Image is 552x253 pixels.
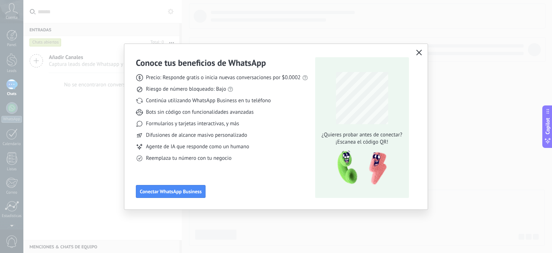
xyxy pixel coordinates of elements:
span: ¡Escanea el código QR! [319,139,404,146]
span: Conectar WhatsApp Business [140,189,202,194]
h3: Conoce tus beneficios de WhatsApp [136,57,266,68]
span: ¿Quieres probar antes de conectar? [319,131,404,139]
span: Difusiones de alcance masivo personalizado [146,132,247,139]
span: Agente de IA que responde como un humano [146,143,249,150]
button: Conectar WhatsApp Business [136,185,206,198]
span: Continúa utilizando WhatsApp Business en tu teléfono [146,97,271,104]
img: qr-pic-1x.png [331,149,388,187]
span: Copilot [544,118,551,134]
span: Reemplaza tu número con tu negocio [146,155,231,162]
span: Formularios y tarjetas interactivas, y más [146,120,239,127]
span: Riesgo de número bloqueado: Bajo [146,86,226,93]
span: Precio: Responde gratis o inicia nuevas conversaciones por $0.0002 [146,74,301,81]
span: Bots sin código con funcionalidades avanzadas [146,109,254,116]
